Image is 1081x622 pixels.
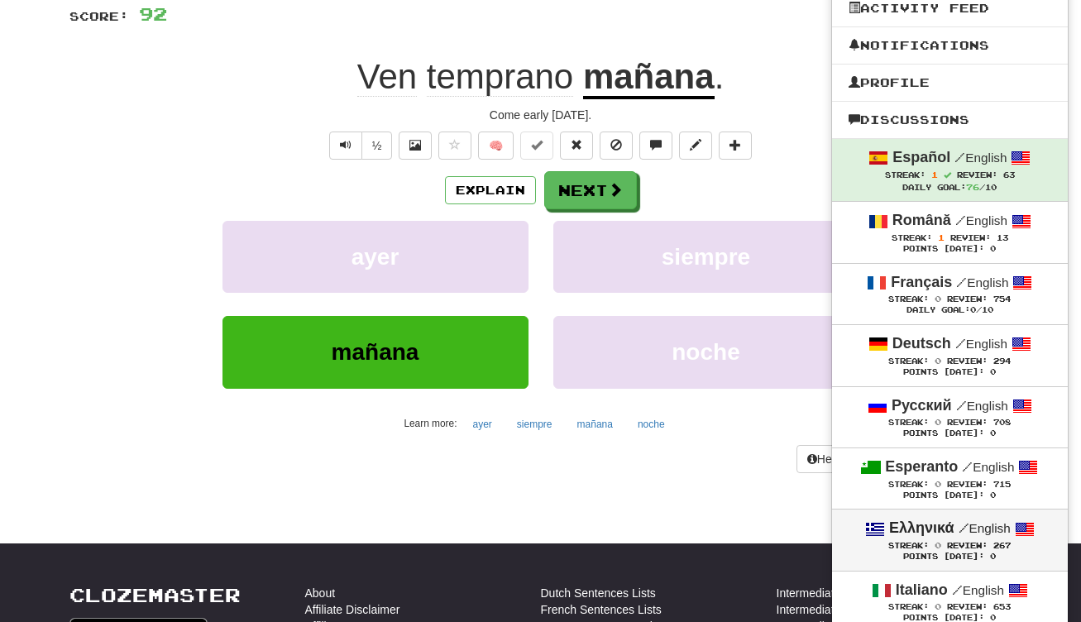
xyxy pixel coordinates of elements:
[832,202,1068,262] a: Română /English Streak: 1 Review: 13 Points [DATE]: 0
[832,109,1068,131] a: Discussions
[947,294,988,304] span: Review:
[832,325,1068,385] a: Deutsch /English Streak: 0 Review: 294 Points [DATE]: 0
[962,460,1014,474] small: English
[892,335,951,352] strong: Deutsch
[332,339,419,365] span: mañana
[892,233,932,242] span: Streak:
[832,264,1068,324] a: Français /English Streak: 0 Review: 754 Daily Goal:0/10
[955,213,1007,227] small: English
[849,305,1051,316] div: Daily Goal: /10
[935,417,941,427] span: 0
[956,275,967,289] span: /
[993,480,1011,489] span: 715
[896,581,948,598] strong: Italiano
[352,244,399,270] span: ayer
[715,57,725,96] span: .
[966,182,979,192] span: 76
[329,132,362,160] button: Play sentence audio (ctl+space)
[931,170,938,179] span: 1
[938,232,945,242] span: 1
[955,213,966,227] span: /
[849,490,1051,501] div: Points [DATE]: 0
[541,601,662,618] a: French Sentences Lists
[889,519,954,536] strong: Ελληνικά
[832,35,1068,56] a: Notifications
[849,428,1051,439] div: Points [DATE]: 0
[568,412,622,437] button: mañana
[357,57,417,97] span: Ven
[935,356,941,366] span: 0
[956,275,1008,289] small: English
[955,337,1007,351] small: English
[993,602,1011,611] span: 653
[947,356,988,366] span: Review:
[560,132,593,160] button: Reset to 0% Mastered (alt+r)
[888,356,929,366] span: Streak:
[832,387,1068,447] a: Русский /English Streak: 0 Review: 708 Points [DATE]: 0
[777,601,933,618] a: Intermediate Dutch Resources
[954,150,965,165] span: /
[993,541,1011,550] span: 267
[891,274,952,290] strong: Français
[520,132,553,160] button: Set this sentence to 100% Mastered (alt+m)
[885,458,958,475] strong: Esperanto
[888,480,929,489] span: Streak:
[600,132,633,160] button: Ignore sentence (alt+i)
[944,171,951,179] span: Streak includes today.
[672,339,739,365] span: noche
[962,459,973,474] span: /
[796,445,855,473] button: Help!
[777,585,946,601] a: Intermediate Croatian Resources
[849,367,1051,378] div: Points [DATE]: 0
[888,602,929,611] span: Streak:
[950,233,991,242] span: Review:
[719,132,752,160] button: Add to collection (alt+a)
[427,57,573,97] span: temprano
[954,151,1007,165] small: English
[959,521,1011,535] small: English
[478,132,514,160] button: 🧠
[662,244,750,270] span: siempre
[947,418,988,427] span: Review:
[69,9,129,23] span: Score:
[849,552,1051,562] div: Points [DATE]: 0
[139,3,167,24] span: 92
[553,316,859,388] button: noche
[888,294,929,304] span: Streak:
[957,170,997,179] span: Review:
[993,294,1011,304] span: 754
[1003,170,1015,179] span: 63
[888,418,929,427] span: Streak:
[464,412,501,437] button: ayer
[583,57,715,99] u: mañana
[892,397,952,414] strong: Русский
[947,480,988,489] span: Review:
[892,149,950,165] strong: Español
[947,541,988,550] span: Review:
[935,601,941,611] span: 0
[959,520,969,535] span: /
[222,316,529,388] button: mañana
[305,601,400,618] a: Affiliate Disclaimer
[832,510,1068,570] a: Ελληνικά /English Streak: 0 Review: 267 Points [DATE]: 0
[679,132,712,160] button: Edit sentence (alt+d)
[222,221,529,293] button: ayer
[956,398,967,413] span: /
[361,132,393,160] button: ½
[993,418,1011,427] span: 708
[935,479,941,489] span: 0
[69,107,1012,123] div: Come early [DATE].
[629,412,674,437] button: noche
[508,412,562,437] button: siempre
[832,139,1068,201] a: Español /English Streak: 1 Review: 63 Daily Goal:76/10
[404,418,457,429] small: Learn more:
[305,585,336,601] a: About
[952,583,1004,597] small: English
[993,356,1011,366] span: 294
[947,602,988,611] span: Review:
[952,582,963,597] span: /
[69,585,241,605] a: Clozemaster
[639,132,672,160] button: Discuss sentence (alt+u)
[885,170,926,179] span: Streak:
